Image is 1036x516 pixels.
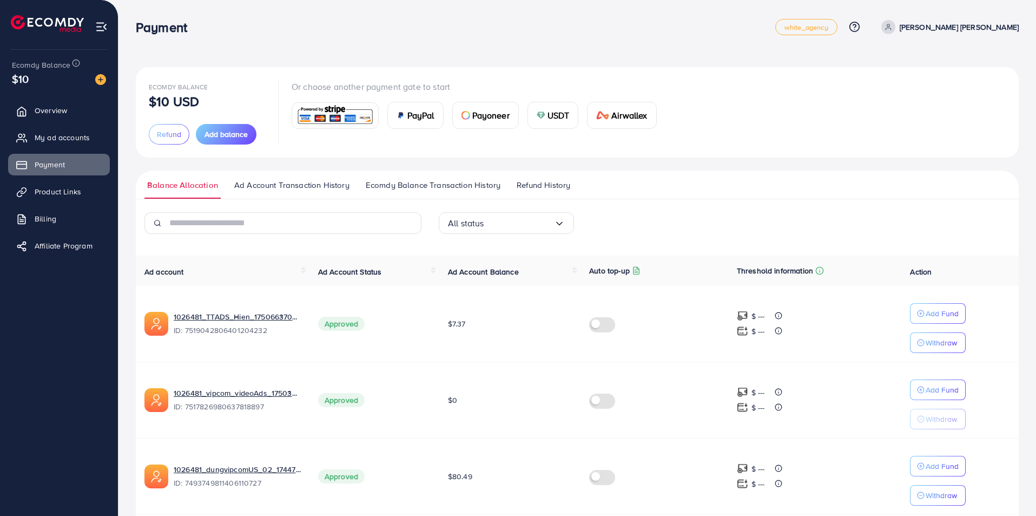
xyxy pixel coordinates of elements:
[737,325,748,337] img: top-up amount
[157,129,181,140] span: Refund
[926,413,957,426] p: Withdraw
[751,462,765,475] p: $ ---
[136,19,196,35] h3: Payment
[439,212,574,234] div: Search for option
[8,181,110,203] a: Product Links
[751,310,765,323] p: $ ---
[547,109,570,122] span: USDT
[448,395,457,406] span: $0
[35,132,90,143] span: My ad accounts
[517,179,570,191] span: Refund History
[11,15,84,32] img: logo
[589,264,630,277] p: Auto top-up
[926,489,957,502] p: Withdraw
[144,312,168,336] img: ic-ads-acc.e4c84228.svg
[174,325,301,336] span: ID: 7519042806401204232
[737,463,748,474] img: top-up amount
[910,485,966,506] button: Withdraw
[147,179,218,191] span: Balance Allocation
[926,336,957,349] p: Withdraw
[174,388,301,399] a: 1026481_vipcom_videoAds_1750380509111
[751,386,765,399] p: $ ---
[926,460,959,473] p: Add Fund
[910,266,932,277] span: Action
[737,478,748,489] img: top-up amount
[737,264,813,277] p: Threshold information
[144,465,168,488] img: ic-ads-acc.e4c84228.svg
[35,159,65,170] span: Payment
[12,71,29,87] span: $10
[35,105,67,116] span: Overview
[537,111,545,120] img: card
[8,154,110,175] a: Payment
[196,124,256,145] button: Add balance
[149,95,199,108] p: $10 USD
[8,208,110,230] a: Billing
[751,325,765,338] p: $ ---
[452,102,519,129] a: cardPayoneer
[8,235,110,257] a: Affiliate Program
[292,80,665,93] p: Or choose another payment gate to start
[174,388,301,413] div: <span class='underline'>1026481_vipcom_videoAds_1750380509111</span></br>7517826980637818897
[204,129,248,140] span: Add balance
[407,109,434,122] span: PayPal
[737,402,748,413] img: top-up amount
[910,456,966,476] button: Add Fund
[174,311,301,322] a: 1026481_TTADS_Hien_1750663705167
[144,388,168,412] img: ic-ads-acc.e4c84228.svg
[144,266,184,277] span: Ad account
[900,21,1019,34] p: [PERSON_NAME] [PERSON_NAME]
[292,102,379,129] a: card
[8,127,110,148] a: My ad accounts
[174,311,301,336] div: <span class='underline'>1026481_TTADS_Hien_1750663705167</span></br>7519042806401204232
[484,215,554,232] input: Search for option
[587,102,656,129] a: cardAirwallex
[527,102,579,129] a: cardUSDT
[366,179,500,191] span: Ecomdy Balance Transaction History
[95,74,106,85] img: image
[611,109,647,122] span: Airwallex
[877,20,1019,34] a: [PERSON_NAME] [PERSON_NAME]
[12,60,70,70] span: Ecomdy Balance
[990,467,1028,508] iframe: Chat
[95,21,108,33] img: menu
[318,469,365,484] span: Approved
[751,401,765,414] p: $ ---
[461,111,470,120] img: card
[318,393,365,407] span: Approved
[397,111,405,120] img: card
[926,383,959,396] p: Add Fund
[448,471,472,482] span: $80.49
[174,401,301,412] span: ID: 7517826980637818897
[751,478,765,491] p: $ ---
[596,111,609,120] img: card
[910,332,966,353] button: Withdraw
[234,179,349,191] span: Ad Account Transaction History
[174,478,301,488] span: ID: 7493749811406110727
[448,266,519,277] span: Ad Account Balance
[737,310,748,322] img: top-up amount
[318,317,365,331] span: Approved
[149,82,208,92] span: Ecomdy Balance
[387,102,444,129] a: cardPayPal
[448,318,466,329] span: $7.37
[35,213,56,224] span: Billing
[472,109,510,122] span: Payoneer
[910,303,966,324] button: Add Fund
[8,100,110,121] a: Overview
[775,19,837,35] a: white_agency
[448,215,484,232] span: All status
[318,266,382,277] span: Ad Account Status
[737,387,748,398] img: top-up amount
[35,240,93,251] span: Affiliate Program
[35,186,81,197] span: Product Links
[295,104,375,127] img: card
[784,24,828,31] span: white_agency
[910,380,966,400] button: Add Fund
[174,464,301,475] a: 1026481_dungvipcomUS_02_1744774713900
[910,409,966,429] button: Withdraw
[149,124,189,145] button: Refund
[926,307,959,320] p: Add Fund
[174,464,301,489] div: <span class='underline'>1026481_dungvipcomUS_02_1744774713900</span></br>7493749811406110727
